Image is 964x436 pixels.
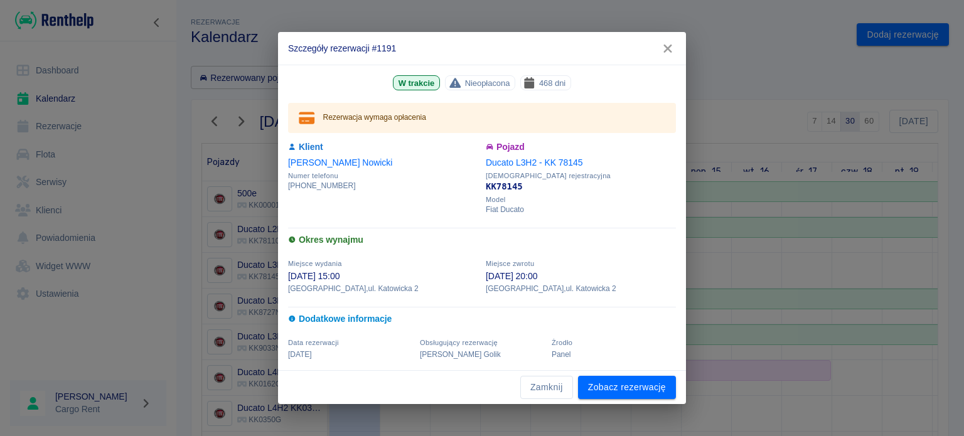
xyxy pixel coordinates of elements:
span: Numer telefonu [288,172,478,180]
p: [DATE] 20:00 [486,270,676,283]
p: [GEOGRAPHIC_DATA] , ul. Katowicka 2 [288,283,478,294]
h6: Klient [288,141,478,154]
p: [GEOGRAPHIC_DATA] , ul. Katowicka 2 [486,283,676,294]
span: Obsługujący rezerwację [420,339,498,346]
span: Miejsce wydania [288,260,342,267]
p: [DATE] [288,349,412,360]
span: Żrodło [552,339,572,346]
p: [PERSON_NAME] Golik [420,349,544,360]
button: Zamknij [520,376,573,399]
p: Panel [552,349,676,360]
a: [PERSON_NAME] Nowicki [288,157,392,167]
span: [DEMOGRAPHIC_DATA] rejestracyjna [486,172,676,180]
div: Rezerwacja wymaga opłacenia [323,107,426,129]
span: 468 dni [534,77,570,90]
h6: Pojazd [486,141,676,154]
p: [PHONE_NUMBER] [288,180,478,191]
span: W trakcie [394,77,439,90]
a: Zobacz rezerwację [578,376,676,399]
p: Fiat Ducato [486,204,676,215]
p: [DATE] 15:00 [288,270,478,283]
span: Nieopłacona [460,77,515,90]
p: KK78145 [486,180,676,193]
span: Miejsce zwrotu [486,260,534,267]
span: Model [486,196,676,204]
h6: Okres wynajmu [288,233,676,247]
a: Ducato L3H2 - KK 78145 [486,157,583,167]
h6: Dodatkowe informacje [288,312,676,326]
h2: Szczegóły rezerwacji #1191 [278,32,686,65]
span: Data rezerwacji [288,339,339,346]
